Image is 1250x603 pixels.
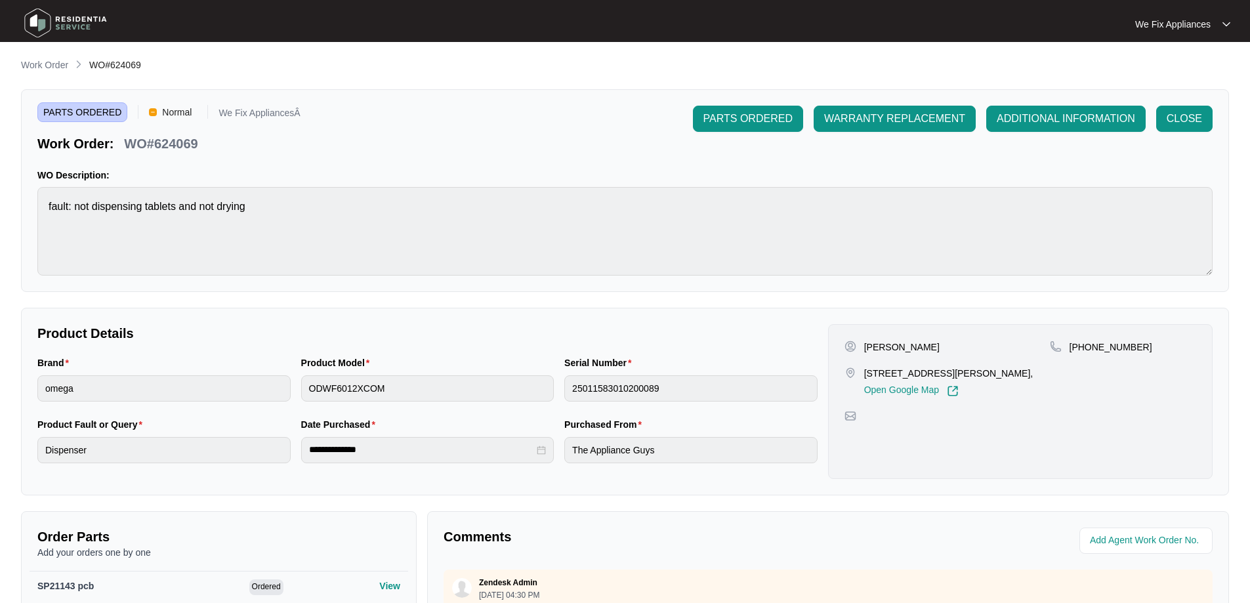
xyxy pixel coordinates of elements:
[564,375,818,402] input: Serial Number
[37,375,291,402] input: Brand
[1222,21,1230,28] img: dropdown arrow
[157,102,197,122] span: Normal
[1135,18,1211,31] p: We Fix Appliances
[301,375,554,402] input: Product Model
[37,546,400,559] p: Add your orders one by one
[18,58,71,73] a: Work Order
[444,528,819,546] p: Comments
[824,111,965,127] span: WARRANTY REPLACEMENT
[20,3,112,43] img: residentia service logo
[37,581,94,591] span: SP21143 pcb
[1070,341,1152,354] p: [PHONE_NUMBER]
[21,58,68,72] p: Work Order
[37,102,127,122] span: PARTS ORDERED
[864,385,959,397] a: Open Google Map
[564,356,636,369] label: Serial Number
[379,579,400,593] p: View
[309,443,535,457] input: Date Purchased
[37,437,291,463] input: Product Fault or Query
[37,135,114,153] p: Work Order:
[37,418,148,431] label: Product Fault or Query
[986,106,1146,132] button: ADDITIONAL INFORMATION
[564,437,818,463] input: Purchased From
[1167,111,1202,127] span: CLOSE
[37,324,818,343] p: Product Details
[864,367,1033,380] p: [STREET_ADDRESS][PERSON_NAME],
[37,528,400,546] p: Order Parts
[1090,533,1205,549] input: Add Agent Work Order No.
[479,577,537,588] p: Zendesk Admin
[814,106,976,132] button: WARRANTY REPLACEMENT
[124,135,198,153] p: WO#624069
[249,579,283,595] span: Ordered
[89,60,141,70] span: WO#624069
[564,418,647,431] label: Purchased From
[37,356,74,369] label: Brand
[864,341,940,354] p: [PERSON_NAME]
[37,169,1213,182] p: WO Description:
[703,111,793,127] span: PARTS ORDERED
[693,106,803,132] button: PARTS ORDERED
[73,59,84,70] img: chevron-right
[1050,341,1062,352] img: map-pin
[997,111,1135,127] span: ADDITIONAL INFORMATION
[301,356,375,369] label: Product Model
[844,367,856,379] img: map-pin
[37,187,1213,276] textarea: fault: not dispensing tablets and not drying
[844,341,856,352] img: user-pin
[219,108,300,122] p: We Fix AppliancesÂ
[301,418,381,431] label: Date Purchased
[1156,106,1213,132] button: CLOSE
[947,385,959,397] img: Link-External
[844,410,856,422] img: map-pin
[149,108,157,116] img: Vercel Logo
[452,578,472,598] img: user.svg
[479,591,539,599] p: [DATE] 04:30 PM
